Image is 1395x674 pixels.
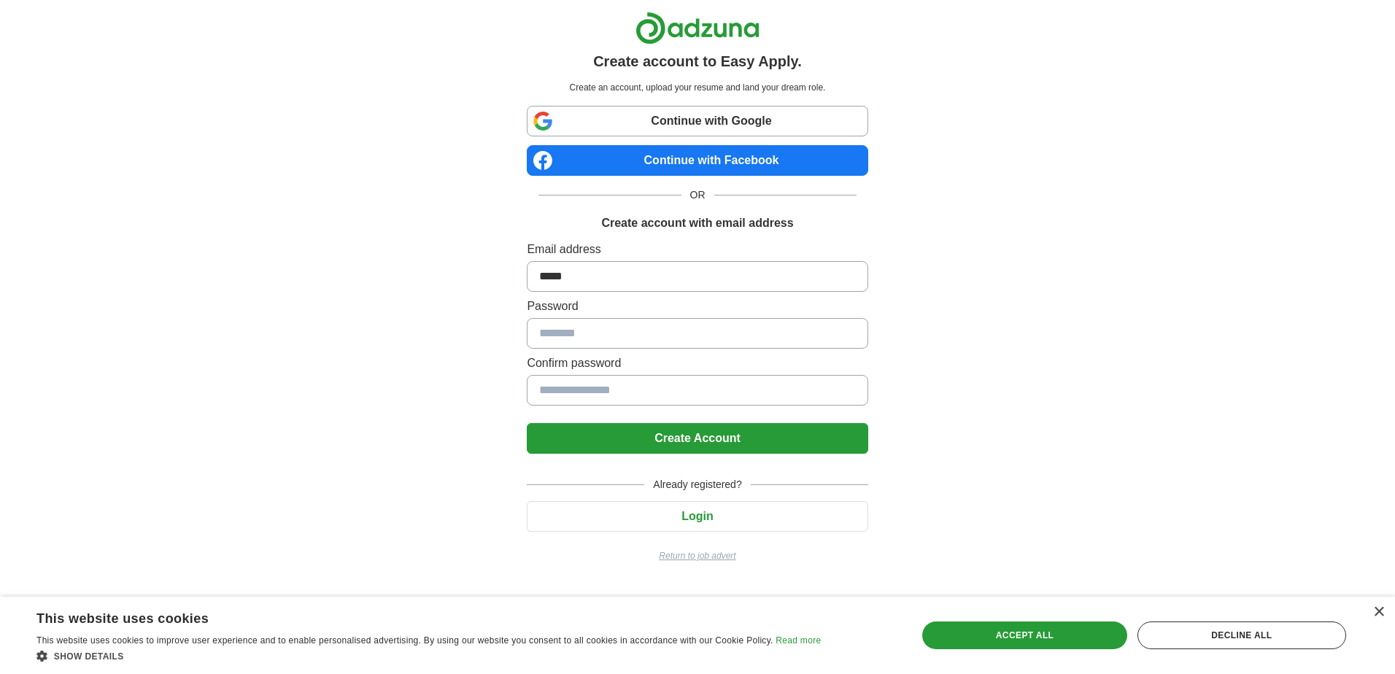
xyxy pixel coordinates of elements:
span: Already registered? [644,477,750,492]
a: Continue with Google [527,106,867,136]
label: Confirm password [527,355,867,372]
a: Read more, opens a new window [776,635,821,646]
div: Decline all [1137,621,1346,649]
div: Show details [36,648,821,663]
span: Show details [54,651,124,662]
span: OR [681,187,714,203]
a: Login [527,510,867,522]
button: Login [527,501,867,532]
label: Password [527,298,867,315]
img: Adzuna logo [635,12,760,44]
span: This website uses cookies to improve user experience and to enable personalised advertising. By u... [36,635,773,646]
p: Create an account, upload your resume and land your dream role. [530,81,865,94]
a: Continue with Facebook [527,145,867,176]
a: Return to job advert [527,549,867,562]
div: Accept all [922,621,1127,649]
h1: Create account to Easy Apply. [593,50,802,72]
div: Close [1373,607,1384,618]
button: Create Account [527,423,867,454]
div: This website uses cookies [36,605,784,627]
h1: Create account with email address [601,214,793,232]
label: Email address [527,241,867,258]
